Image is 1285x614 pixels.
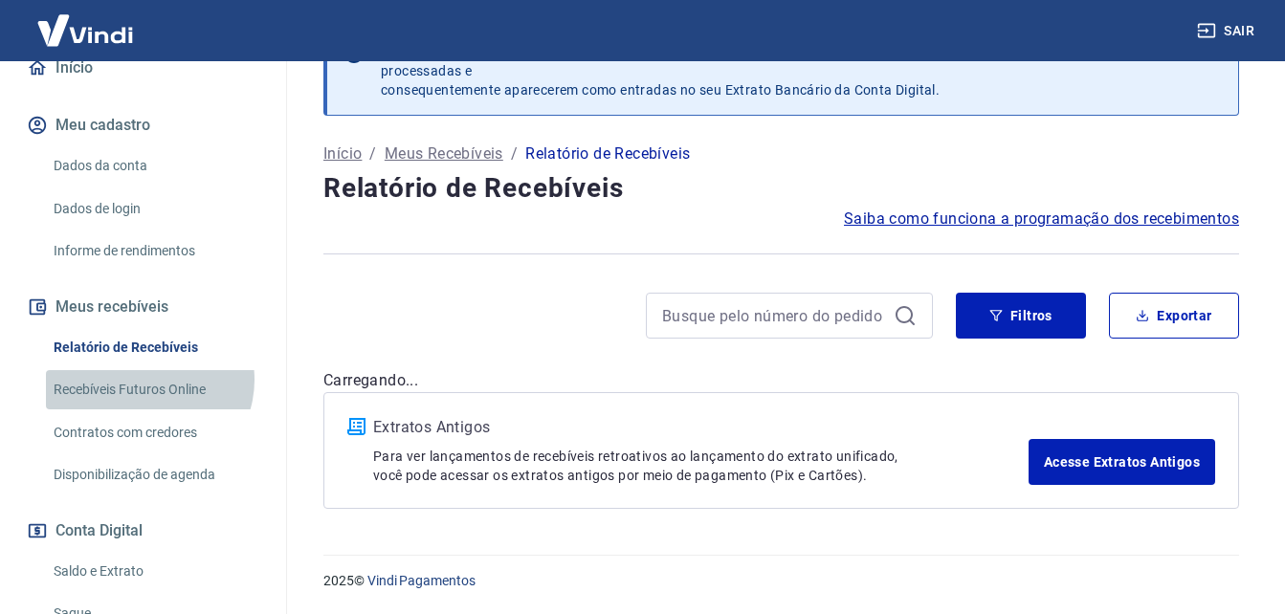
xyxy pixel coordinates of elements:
button: Meu cadastro [23,104,263,146]
h4: Relatório de Recebíveis [323,169,1239,208]
a: Recebíveis Futuros Online [46,370,263,409]
p: / [511,143,518,165]
a: Início [323,143,362,165]
button: Sair [1193,13,1262,49]
a: Vindi Pagamentos [367,573,476,588]
input: Busque pelo número do pedido [662,301,886,330]
p: Após o envio das liquidações aparecerem no Relatório de Recebíveis, elas podem demorar algumas ho... [381,42,1194,99]
button: Conta Digital [23,510,263,552]
a: Saldo e Extrato [46,552,263,591]
a: Disponibilização de agenda [46,455,263,494]
p: 2025 © [323,571,1239,591]
p: / [369,143,376,165]
a: Meus Recebíveis [385,143,503,165]
p: Extratos Antigos [373,416,1029,439]
a: Início [23,47,263,89]
img: ícone [347,418,366,435]
p: Para ver lançamentos de recebíveis retroativos ao lançamento do extrato unificado, você pode aces... [373,447,1029,485]
a: Contratos com credores [46,413,263,452]
p: Carregando... [323,369,1239,392]
button: Exportar [1109,293,1239,339]
a: Relatório de Recebíveis [46,328,263,367]
a: Dados de login [46,189,263,229]
button: Meus recebíveis [23,286,263,328]
a: Acesse Extratos Antigos [1029,439,1215,485]
a: Saiba como funciona a programação dos recebimentos [844,208,1239,230]
a: Dados da conta [46,146,263,186]
img: Vindi [23,1,147,59]
button: Filtros [956,293,1086,339]
p: Relatório de Recebíveis [525,143,690,165]
a: Informe de rendimentos [46,231,263,271]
